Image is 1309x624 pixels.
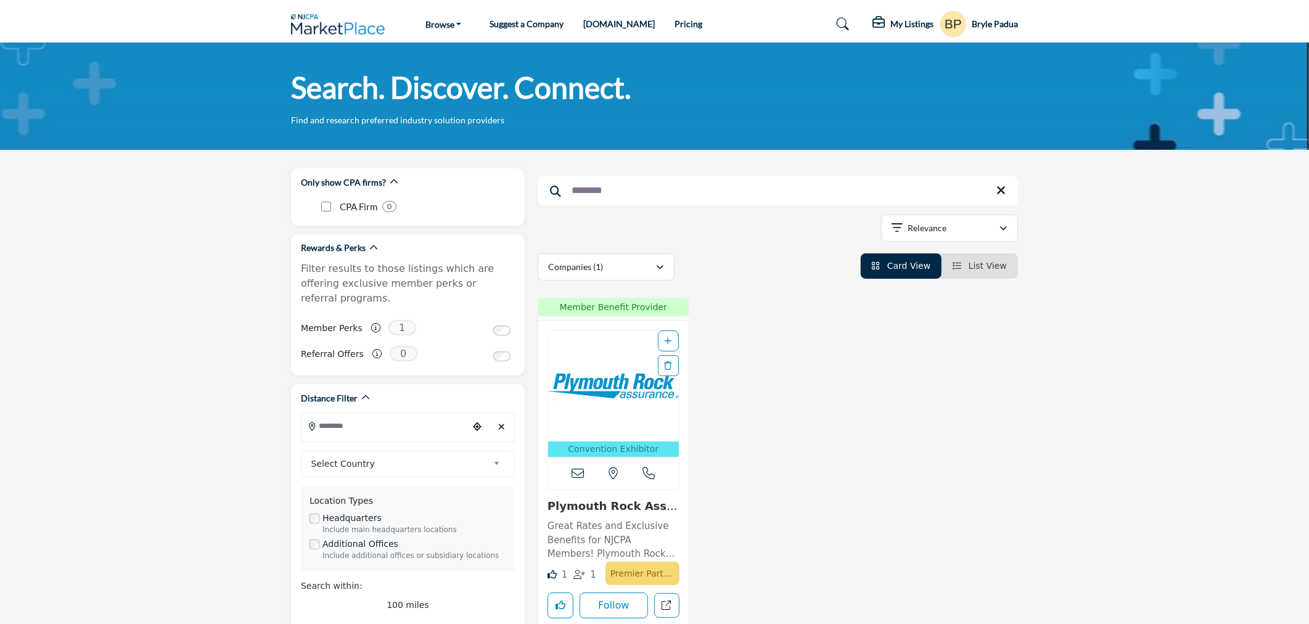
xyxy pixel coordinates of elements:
[468,414,486,440] div: Choose your current location
[548,519,679,561] p: Great Rates and Exclusive Benefits for NJCPA Members! Plymouth Rock Assurance proudly offers NJCP...
[908,222,947,234] p: Relevance
[872,17,934,31] div: My Listings
[322,525,506,536] div: Include main headquarters locations
[301,176,386,189] h2: Only show CPA firms?
[548,499,678,526] a: Plymouth Rock Assura...
[872,261,931,271] a: View Card
[590,569,596,580] span: 1
[382,201,396,212] div: 0 Results For CPA Firm
[301,261,515,306] p: Filter results to those listings which are offering exclusive member perks or referral programs.
[969,261,1007,271] span: List View
[493,414,511,440] div: Clear search location
[890,18,934,30] h5: My Listings
[301,242,366,254] h2: Rewards & Perks
[390,346,417,361] span: 0
[493,326,511,335] input: Switch to Member Perks
[548,330,679,441] img: Plymouth Rock Assurance
[291,114,504,126] p: Find and research preferred industry solution providers
[301,392,358,404] h2: Distance Filter
[551,443,676,456] p: Convention Exhibitor
[301,343,364,365] label: Referral Offers
[548,593,573,618] button: Like listing
[548,330,679,457] a: Open Listing in new tab
[583,18,655,29] a: [DOMAIN_NAME]
[321,202,331,211] input: CPA Firm checkbox
[490,18,564,29] a: Suggest a Company
[953,261,1007,271] a: View List
[548,499,679,513] h3: Plymouth Rock Assurance
[887,261,930,271] span: Card View
[538,253,675,281] button: Companies (1)
[580,593,648,618] button: Follow
[388,320,416,335] span: 1
[665,336,672,346] a: Add To List
[881,215,1018,242] button: Relevance
[548,261,603,273] p: Companies (1)
[301,580,515,593] div: Search within:
[417,15,470,33] a: Browse
[538,176,1018,205] input: Search Keyword
[387,600,429,610] span: 100 miles
[825,14,858,34] a: Search
[340,200,377,214] p: CPA Firm: CPA Firm
[493,351,511,361] input: Switch to Referral Offers
[301,318,363,339] label: Member Perks
[654,593,679,618] a: Open plymouth in new tab
[322,551,506,562] div: Include additional offices or subsidiary locations
[291,14,391,35] img: Site Logo
[322,538,398,551] label: Additional Offices
[548,516,679,561] a: Great Rates and Exclusive Benefits for NJCPA Members! Plymouth Rock Assurance proudly offers NJCP...
[542,301,685,314] span: Member Benefit Provider
[675,18,702,29] a: Pricing
[302,414,468,438] input: Search Location
[940,10,967,38] button: Show hide supplier dropdown
[972,18,1018,30] h5: Bryle Padua
[610,565,675,582] p: Premier Partner
[548,570,557,579] i: Like
[574,568,597,582] div: Followers
[387,202,392,211] b: 0
[861,253,942,279] li: Card View
[311,456,489,471] span: Select Country
[291,68,631,107] h1: Search. Discover. Connect.
[310,495,506,507] div: Location Types
[322,512,382,525] label: Headquarters
[942,253,1018,279] li: List View
[562,569,568,580] span: 1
